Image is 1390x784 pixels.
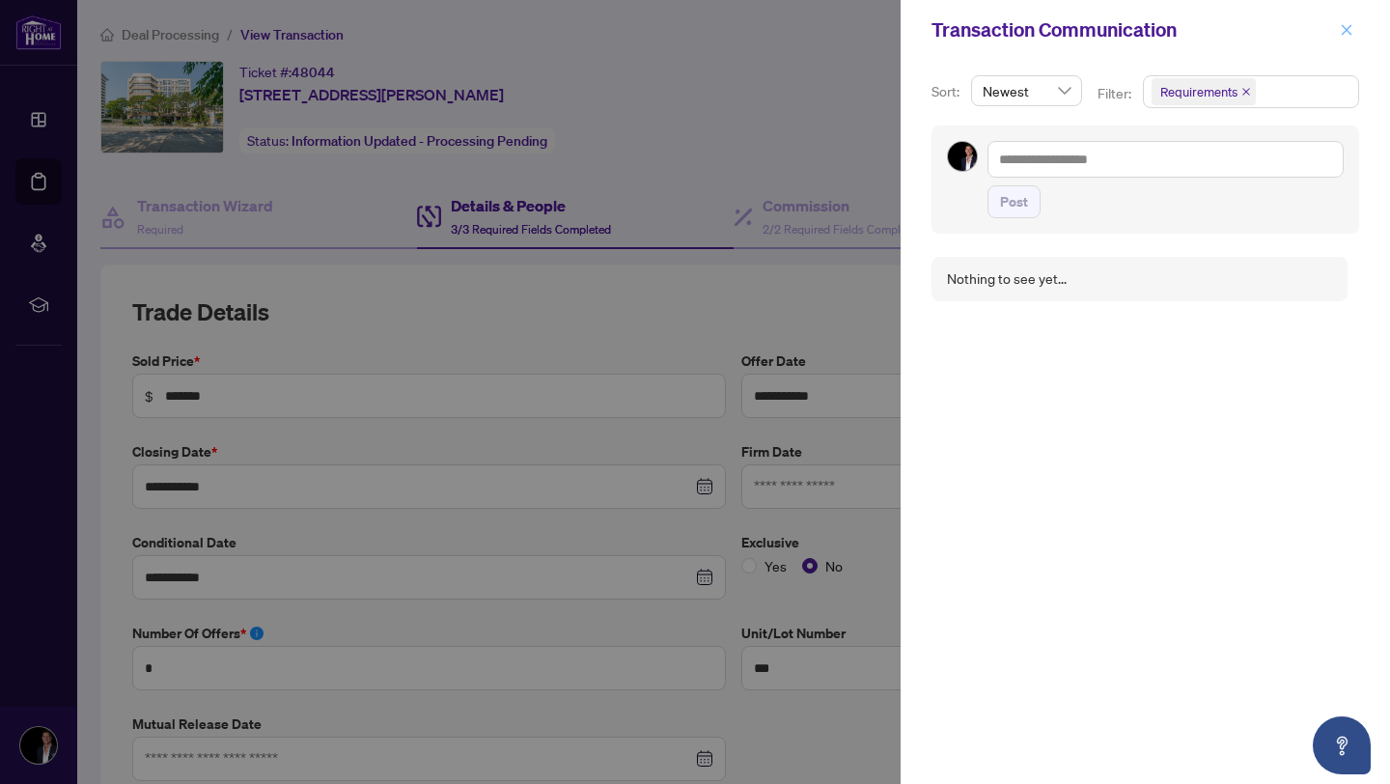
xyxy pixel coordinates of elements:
[947,268,1067,290] div: Nothing to see yet...
[1340,23,1353,37] span: close
[1241,87,1251,97] span: close
[983,76,1070,105] span: Newest
[1098,83,1134,104] p: Filter:
[1160,82,1237,101] span: Requirements
[948,142,977,171] img: Profile Icon
[931,15,1334,44] div: Transaction Communication
[987,185,1041,218] button: Post
[1313,716,1371,774] button: Open asap
[931,81,963,102] p: Sort:
[1152,78,1256,105] span: Requirements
